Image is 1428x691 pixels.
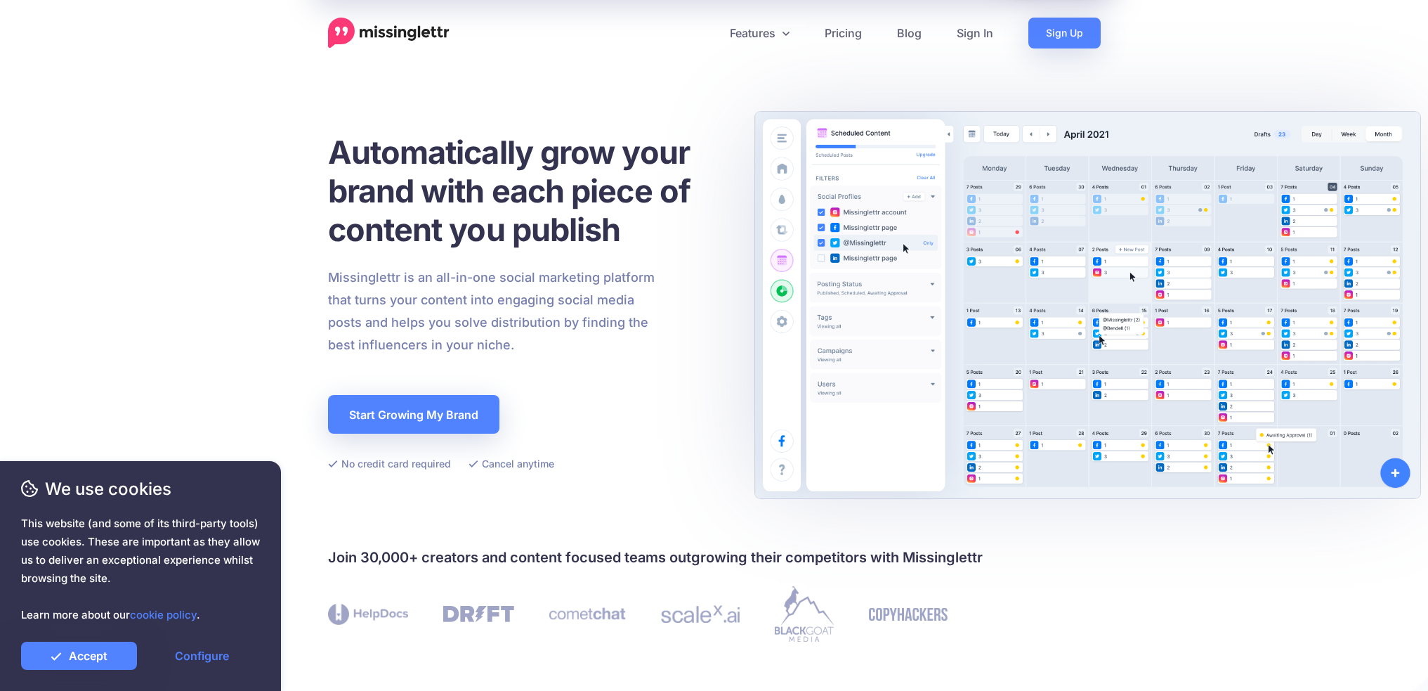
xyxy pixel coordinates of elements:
[21,477,260,501] span: We use cookies
[328,395,499,434] a: Start Growing My Brand
[712,18,807,49] a: Features
[328,546,1101,569] h4: Join 30,000+ creators and content focused teams outgrowing their competitors with Missinglettr
[328,18,450,49] a: Home
[469,455,554,472] li: Cancel anytime
[328,266,655,356] p: Missinglettr is an all-in-one social marketing platform that turns your content into engaging soc...
[21,642,137,670] a: Accept
[879,18,939,49] a: Blog
[939,18,1011,49] a: Sign In
[328,455,451,472] li: No credit card required
[130,608,197,621] a: cookie policy
[144,642,260,670] a: Configure
[21,515,260,624] span: This website (and some of its third-party tools) use cookies. These are important as they allow u...
[1028,18,1101,49] a: Sign Up
[807,18,879,49] a: Pricing
[328,133,725,249] h1: Automatically grow your brand with each piece of content you publish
